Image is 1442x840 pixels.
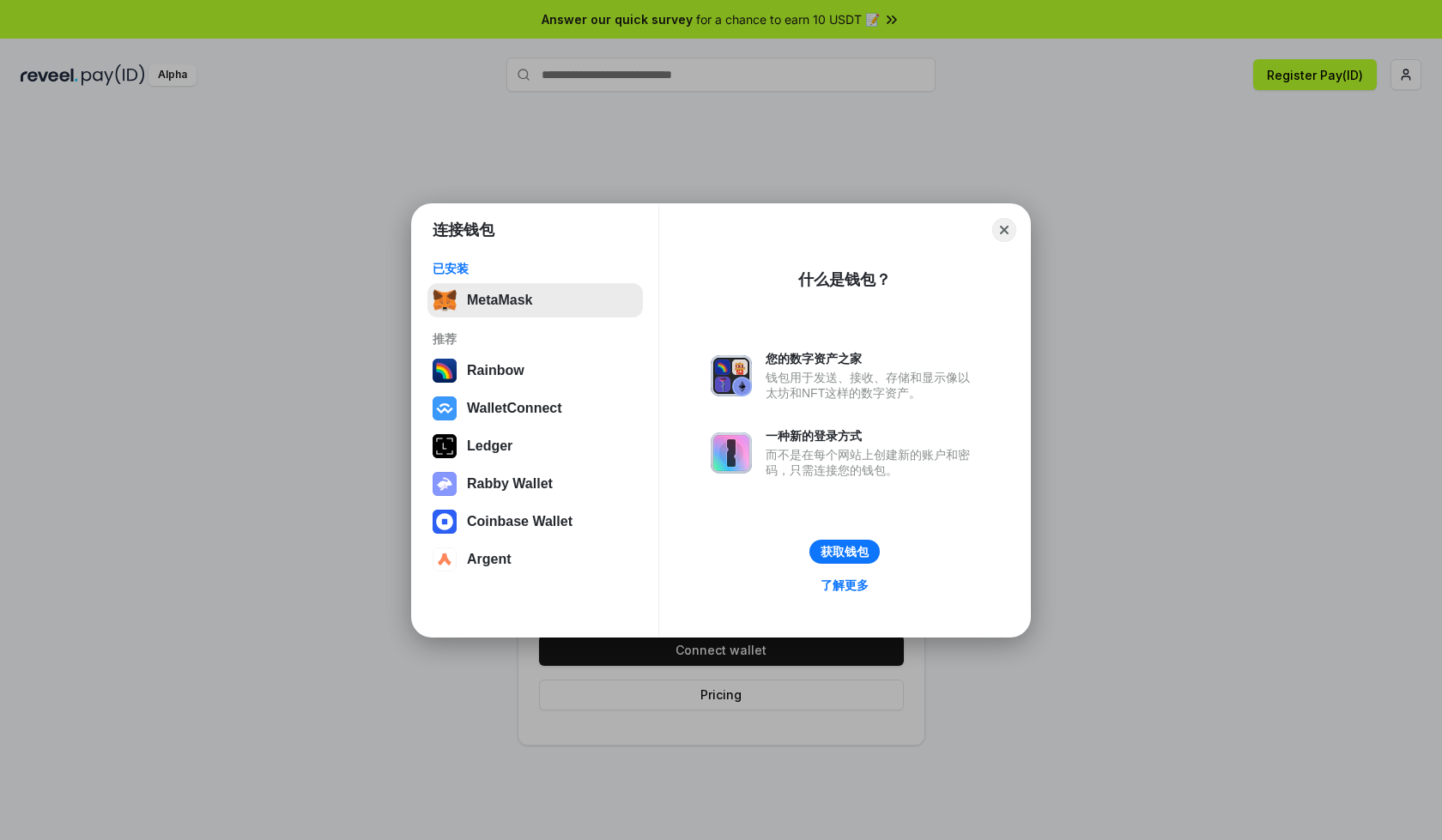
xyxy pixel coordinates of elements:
[433,396,457,420] img: svg+xml,%3Csvg%20width%3D%2228%22%20height%3D%2228%22%20viewBox%3D%220%200%2028%2028%22%20fill%3D...
[433,331,638,347] div: 推荐
[433,288,457,312] img: svg+xml,%3Csvg%20fill%3D%22none%22%20height%3D%2233%22%20viewBox%3D%220%200%2035%2033%22%20width%...
[433,359,457,383] img: svg+xml,%3Csvg%20width%3D%22120%22%20height%3D%22120%22%20viewBox%3D%220%200%20120%20120%22%20fil...
[711,432,752,474] img: svg+xml,%3Csvg%20xmlns%3D%22http%3A%2F%2Fwww.w3.org%2F2000%2Fsvg%22%20fill%3D%22none%22%20viewBox...
[798,269,891,290] div: 什么是钱包？
[433,510,457,534] img: svg+xml,%3Csvg%20width%3D%2228%22%20height%3D%2228%22%20viewBox%3D%220%200%2028%2028%22%20fill%3D...
[821,577,869,593] div: 了解更多
[427,467,643,501] button: Rabby Wallet
[766,428,978,444] div: 一种新的登录方式
[467,552,512,567] div: Argent
[427,283,643,317] button: MetaMask
[467,293,532,308] div: MetaMask
[433,261,638,276] div: 已安装
[433,472,457,496] img: svg+xml,%3Csvg%20xmlns%3D%22http%3A%2F%2Fwww.w3.org%2F2000%2Fsvg%22%20fill%3D%22none%22%20viewBox...
[467,363,524,378] div: Rainbow
[467,401,562,416] div: WalletConnect
[427,391,643,426] button: WalletConnect
[467,438,512,454] div: Ledger
[467,476,553,492] div: Rabby Wallet
[467,514,573,529] div: Coinbase Wallet
[992,218,1016,242] button: Close
[810,574,879,596] a: 了解更多
[821,544,869,559] div: 获取钱包
[433,434,457,458] img: svg+xml,%3Csvg%20xmlns%3D%22http%3A%2F%2Fwww.w3.org%2F2000%2Fsvg%22%20width%3D%2228%22%20height%3...
[427,354,643,388] button: Rainbow
[711,355,752,396] img: svg+xml,%3Csvg%20xmlns%3D%22http%3A%2F%2Fwww.w3.org%2F2000%2Fsvg%22%20fill%3D%22none%22%20viewBox...
[427,505,643,539] button: Coinbase Wallet
[433,220,494,240] h1: 连接钱包
[427,542,643,577] button: Argent
[809,540,880,564] button: 获取钱包
[766,351,978,366] div: 您的数字资产之家
[433,547,457,571] img: svg+xml,%3Csvg%20width%3D%2228%22%20height%3D%2228%22%20viewBox%3D%220%200%2028%2028%22%20fill%3D...
[766,447,978,478] div: 而不是在每个网站上创建新的账户和密码，只需连接您的钱包。
[427,429,643,463] button: Ledger
[766,370,978,401] div: 钱包用于发送、接收、存储和显示像以太坊和NFT这样的数字资产。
